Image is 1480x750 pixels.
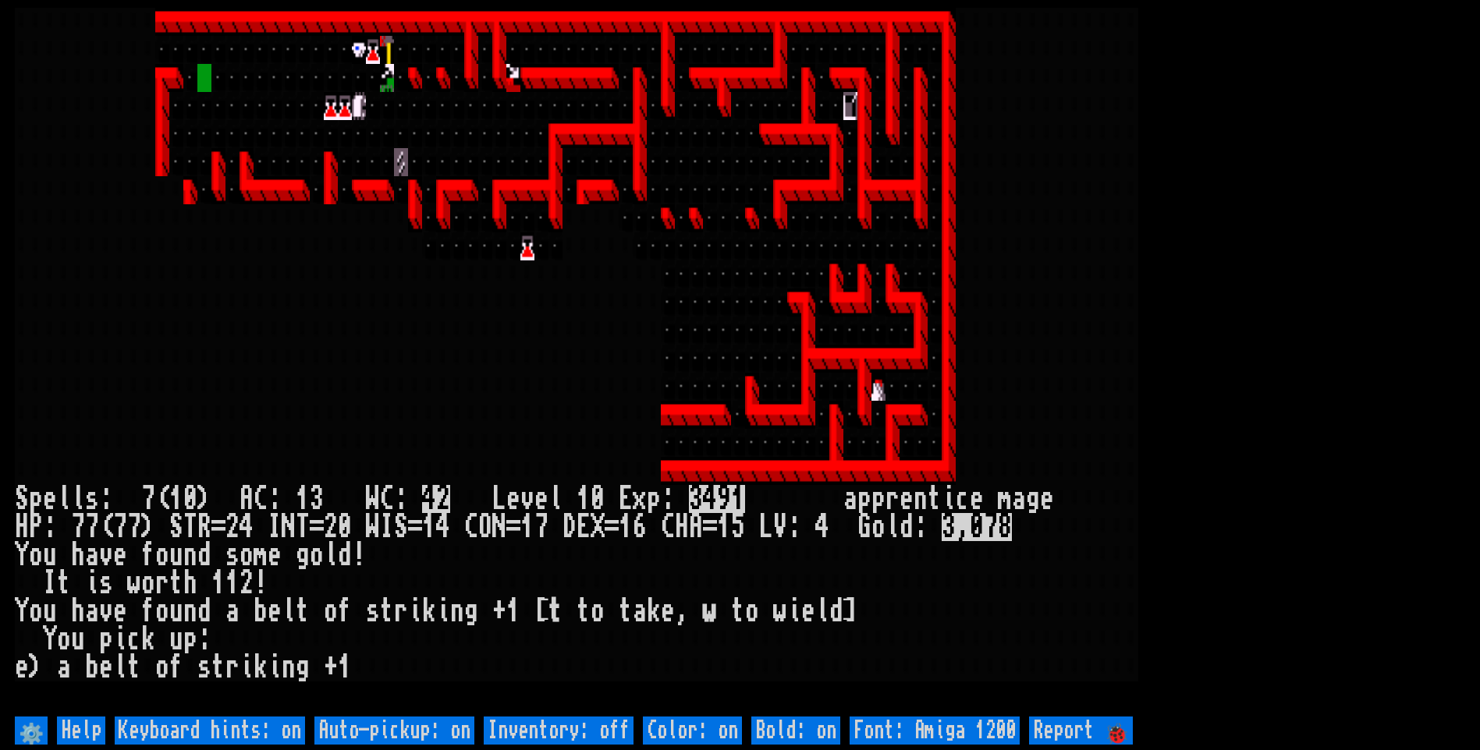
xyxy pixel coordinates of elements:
div: s [85,485,99,513]
div: A [689,513,703,541]
div: H [15,513,29,541]
input: Help [57,716,105,745]
mark: 9 [717,485,731,513]
div: N [282,513,296,541]
div: t [211,653,225,681]
div: r [225,653,240,681]
div: 1 [422,513,436,541]
div: s [225,541,240,569]
div: S [394,513,408,541]
div: e [506,485,520,513]
div: L [759,513,773,541]
div: i [787,597,801,625]
div: r [886,485,900,513]
div: 7 [71,513,85,541]
div: T [296,513,310,541]
div: Y [15,541,29,569]
div: N [492,513,506,541]
div: u [169,625,183,653]
div: a [57,653,71,681]
input: Bold: on [751,716,840,745]
div: e [113,541,127,569]
div: O [478,513,492,541]
div: 1 [296,485,310,513]
div: ] [843,597,857,625]
div: m [998,485,1012,513]
div: t [57,569,71,597]
div: C [661,513,675,541]
div: e [113,597,127,625]
mark: 2 [436,485,450,513]
div: o [310,541,324,569]
div: ) [29,653,43,681]
div: u [43,541,57,569]
div: u [169,541,183,569]
div: i [942,485,956,513]
div: o [57,625,71,653]
div: e [1040,485,1054,513]
div: : [661,485,675,513]
div: e [268,541,282,569]
mark: 3 [689,485,703,513]
div: t [928,485,942,513]
div: i [436,597,450,625]
mark: 3 [942,513,956,541]
div: l [71,485,85,513]
div: I [268,513,282,541]
div: 1 [520,513,534,541]
div: h [183,569,197,597]
div: n [282,653,296,681]
div: = [211,513,225,541]
div: 7 [85,513,99,541]
div: W [366,485,380,513]
div: o [591,597,605,625]
div: G [857,513,871,541]
div: v [99,597,113,625]
div: x [633,485,647,513]
div: o [240,541,254,569]
div: b [85,653,99,681]
div: t [548,597,563,625]
div: m [254,541,268,569]
div: t [731,597,745,625]
div: n [183,541,197,569]
div: 1 [506,597,520,625]
div: l [282,597,296,625]
div: w [773,597,787,625]
div: i [113,625,127,653]
div: 4 [436,513,450,541]
div: d [900,513,914,541]
div: = [310,513,324,541]
div: a [85,597,99,625]
div: i [408,597,422,625]
div: e [43,485,57,513]
div: 0 [591,485,605,513]
div: o [871,513,886,541]
div: e [534,485,548,513]
div: L [492,485,506,513]
div: C [464,513,478,541]
div: 0 [183,485,197,513]
div: s [366,597,380,625]
div: a [633,597,647,625]
div: l [886,513,900,541]
div: f [141,541,155,569]
div: C [380,485,394,513]
div: a [1012,485,1026,513]
div: P [29,513,43,541]
div: C [254,485,268,513]
div: ! [254,569,268,597]
div: + [492,597,506,625]
div: r [394,597,408,625]
div: p [857,485,871,513]
div: h [71,541,85,569]
div: : [43,513,57,541]
div: ) [141,513,155,541]
div: k [254,653,268,681]
div: p [647,485,661,513]
mark: 0 [970,513,984,541]
div: A [240,485,254,513]
div: I [43,569,57,597]
div: e [99,653,113,681]
div: o [29,541,43,569]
